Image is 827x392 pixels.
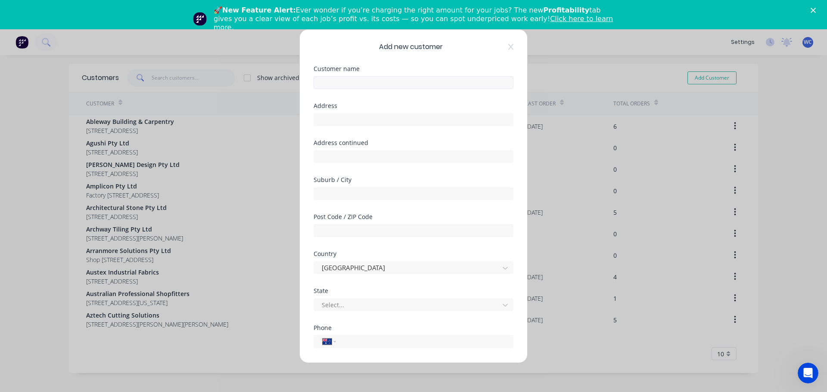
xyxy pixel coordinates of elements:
div: Country [314,250,513,256]
div: Address continued [314,139,513,145]
div: Phone [314,324,513,330]
div: Post Code / ZIP Code [314,213,513,219]
div: Close [811,8,819,13]
b: New Feature Alert: [222,6,296,14]
img: Profile image for Team [193,12,207,26]
div: ABN [314,361,513,367]
div: Customer name [314,65,513,71]
div: 🚀 Ever wonder if you’re charging the right amount for your jobs? The new tab gives you a clear vi... [214,6,620,32]
div: Address [314,102,513,108]
iframe: Intercom live chat [798,363,818,383]
span: Add new customer [379,41,443,52]
a: Click here to learn more. [214,15,613,31]
b: Profitability [543,6,589,14]
div: State [314,287,513,293]
div: Suburb / City [314,176,513,182]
